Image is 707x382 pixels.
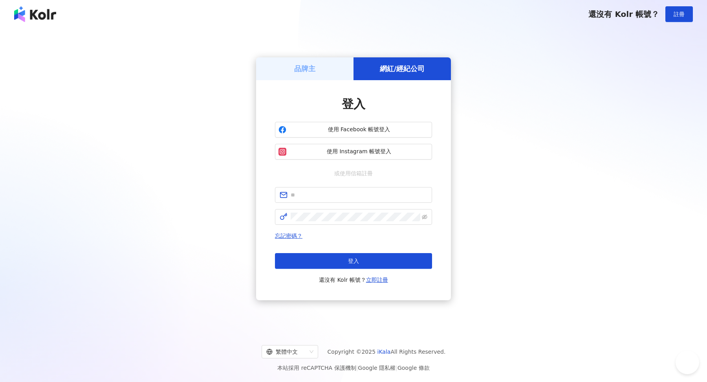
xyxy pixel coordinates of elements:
[366,277,388,283] a: 立即註冊
[329,169,378,178] span: 或使用信箱註冊
[328,347,446,356] span: Copyright © 2025 All Rights Reserved.
[665,6,693,22] button: 註冊
[266,345,306,358] div: 繁體中文
[674,11,685,17] span: 註冊
[356,365,358,371] span: |
[422,214,427,220] span: eye-invisible
[14,6,56,22] img: logo
[289,126,429,134] span: 使用 Facebook 帳號登入
[275,122,432,138] button: 使用 Facebook 帳號登入
[277,363,429,373] span: 本站採用 reCAPTCHA 保護機制
[289,148,429,156] span: 使用 Instagram 帳號登入
[342,97,365,111] span: 登入
[294,64,315,73] h5: 品牌主
[358,365,396,371] a: Google 隱私權
[397,365,430,371] a: Google 條款
[676,351,699,374] iframe: Help Scout Beacon - Open
[275,253,432,269] button: 登入
[588,9,659,19] span: 還沒有 Kolr 帳號？
[319,275,388,285] span: 還沒有 Kolr 帳號？
[275,144,432,160] button: 使用 Instagram 帳號登入
[348,258,359,264] span: 登入
[396,365,397,371] span: |
[275,233,302,239] a: 忘記密碼？
[380,64,425,73] h5: 網紅/經紀公司
[377,349,391,355] a: iKala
